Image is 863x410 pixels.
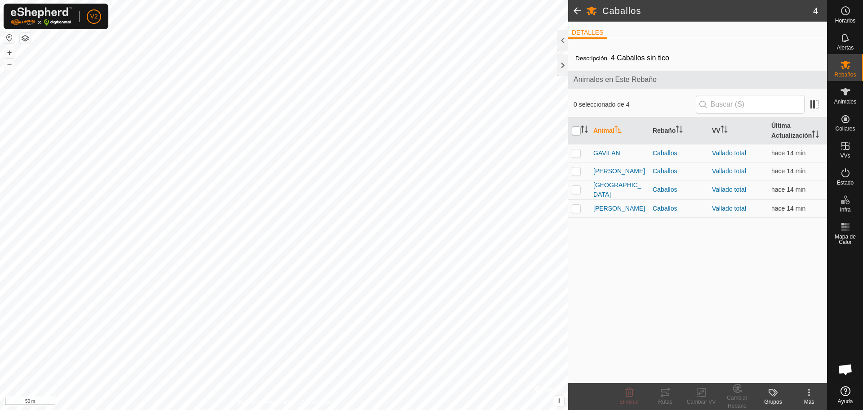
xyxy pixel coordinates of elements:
[653,185,705,194] div: Caballos
[712,205,746,212] a: Vallado total
[683,398,719,406] div: Cambiar VV
[593,180,645,199] span: [GEOGRAPHIC_DATA]
[590,117,649,144] th: Animal
[771,205,805,212] span: 2 oct 2025, 9:00
[838,399,853,404] span: Ayuda
[834,72,856,77] span: Rebaños
[837,45,854,50] span: Alertas
[676,127,683,134] p-sorticon: Activar para ordenar
[708,117,768,144] th: VV
[712,167,746,175] a: Vallado total
[90,12,98,21] span: V2
[4,59,15,70] button: –
[619,399,639,405] span: Eliminar
[834,99,856,104] span: Animales
[768,117,827,144] th: Última Actualización
[575,55,607,62] label: Descripción
[712,149,746,157] a: Vallado total
[827,383,863,408] a: Ayuda
[238,398,289,406] a: Política de Privacidad
[4,47,15,58] button: +
[581,127,588,134] p-sorticon: Activar para ordenar
[840,153,850,158] span: VVs
[11,7,72,26] img: Logo Gallagher
[20,33,31,44] button: Capas del Mapa
[812,132,819,139] p-sorticon: Activar para ordenar
[593,149,620,158] span: GAVILAN
[771,167,805,175] span: 2 oct 2025, 9:00
[721,127,728,134] p-sorticon: Activar para ordenar
[835,18,855,23] span: Horarios
[649,117,708,144] th: Rebaño
[813,4,818,18] span: 4
[712,186,746,193] a: Vallado total
[574,100,696,109] span: 0 seleccionado de 4
[574,74,822,85] span: Animales en Este Rebaño
[832,356,859,383] div: Chat abierto
[607,50,673,65] span: 4 Caballos sin tico
[653,204,705,213] div: Caballos
[593,167,645,176] span: [PERSON_NAME]
[771,186,805,193] span: 2 oct 2025, 9:00
[300,398,330,406] a: Contáctenos
[837,180,854,185] span: Estado
[830,234,861,245] span: Mapa de Calor
[840,207,850,212] span: Infra
[558,397,560,405] span: i
[554,396,564,406] button: i
[791,398,827,406] div: Más
[602,5,813,16] h2: Caballos
[4,32,15,43] button: Restablecer Mapa
[653,167,705,176] div: Caballos
[719,394,755,410] div: Cambiar Rebaño
[647,398,683,406] div: Rutas
[593,204,645,213] span: [PERSON_NAME]
[835,126,855,131] span: Collares
[614,127,622,134] p-sorticon: Activar para ordenar
[771,149,805,157] span: 2 oct 2025, 9:00
[653,149,705,158] div: Caballos
[755,398,791,406] div: Grupos
[696,95,805,114] input: Buscar (S)
[568,28,607,39] li: DETALLES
